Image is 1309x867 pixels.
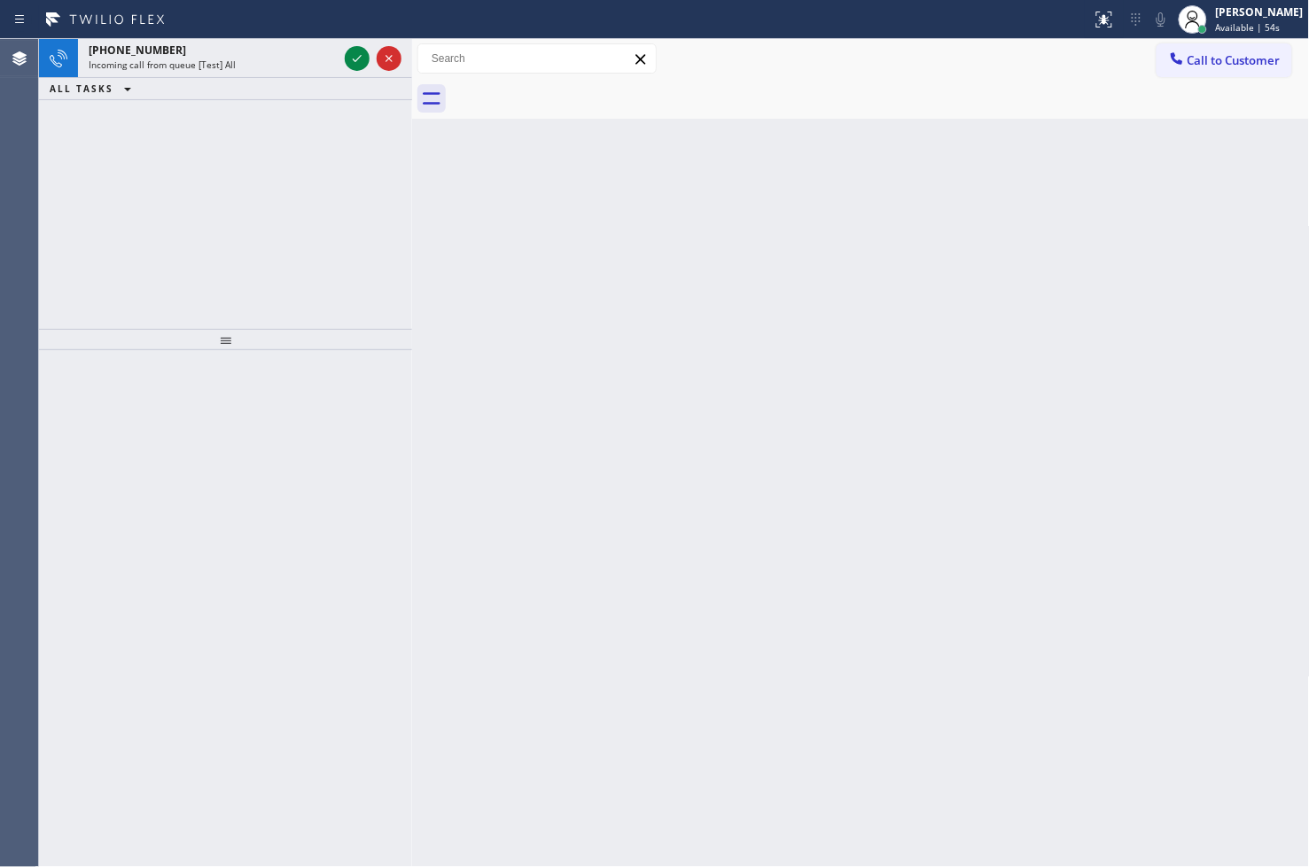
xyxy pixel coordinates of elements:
button: Accept [345,46,370,71]
span: Call to Customer [1188,52,1281,68]
button: Call to Customer [1157,43,1292,77]
span: Available | 54s [1216,21,1281,34]
span: [PHONE_NUMBER] [89,43,186,58]
button: Mute [1149,7,1173,32]
span: ALL TASKS [50,82,113,95]
span: Incoming call from queue [Test] All [89,59,236,71]
div: [PERSON_NAME] [1216,4,1304,20]
input: Search [418,44,656,73]
button: ALL TASKS [39,78,149,99]
button: Reject [377,46,401,71]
